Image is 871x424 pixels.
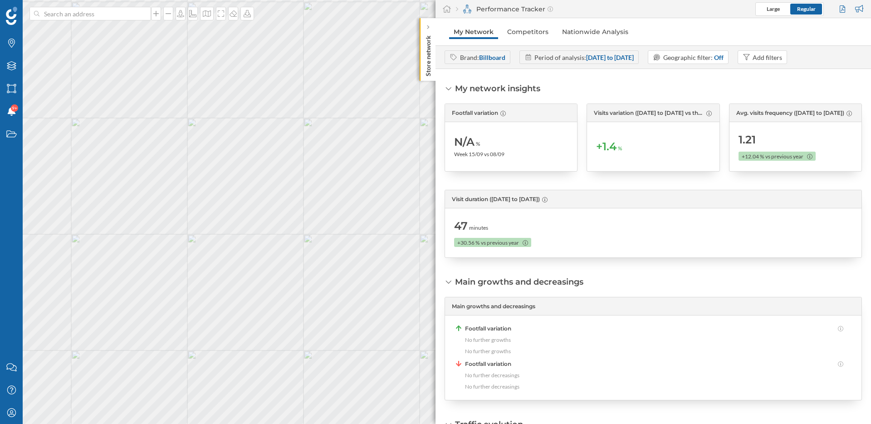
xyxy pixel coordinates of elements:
span: Visit duration ([DATE] to [DATE]) [452,195,540,203]
span: No further growths [465,347,511,355]
span: Footfall variation [465,325,511,333]
span: N/A [454,135,475,149]
span: minutes [469,224,488,232]
span: 47 [454,219,468,233]
span: Week 15/09 vs 08/09 [454,151,504,158]
div: Brand: [460,53,505,62]
span: +1.4 [596,139,617,154]
span: 9+ [12,104,17,113]
span: Geographic filter: [663,54,713,61]
a: Competitors [503,25,553,39]
span: Footfall variation [465,360,511,368]
span: No further growths [465,336,511,344]
span: Regular [797,5,816,12]
a: Nationwide Analysis [558,25,633,39]
a: My Network [449,25,498,39]
img: Geoblink Logo [6,7,17,25]
img: monitoring-360.svg [463,5,472,14]
span: No further decreasings [465,383,519,391]
span: No further decreasings [465,371,519,380]
span: 1.21 [739,133,756,147]
div: Performance Tracker [456,5,553,14]
span: Large [767,5,780,12]
strong: Billboard [479,54,505,61]
span: Footfall variation [452,109,498,117]
div: My network insights [455,83,540,94]
span: +30.56 % [457,239,480,247]
span: Visits variation ([DATE] to [DATE] vs the previous week) [594,109,704,117]
span: vs previous year [765,153,803,161]
span: % [476,140,480,148]
div: Period of analysis: [534,53,634,62]
div: Main growths and decreasings [455,276,583,288]
span: % [618,144,622,153]
div: Add filters [753,53,782,62]
div: Off [714,53,724,62]
span: vs previous year [481,239,519,247]
p: Store network [424,32,433,76]
span: Main growths and decreasings [452,302,535,311]
span: Avg. visits frequency ([DATE] to [DATE]) [736,109,844,117]
span: +12.04 % [742,153,764,161]
strong: [DATE] to [DATE] [586,54,634,61]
